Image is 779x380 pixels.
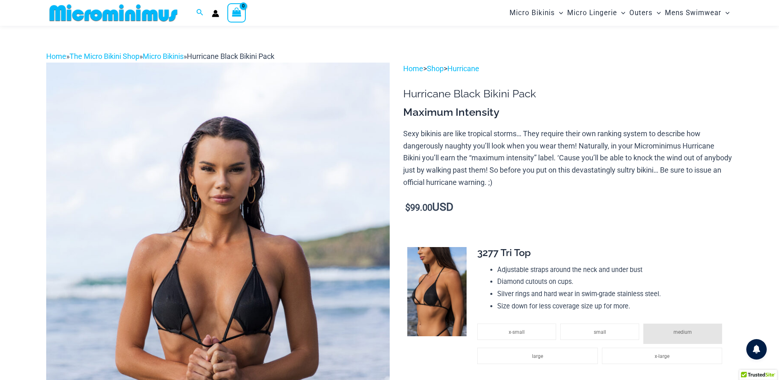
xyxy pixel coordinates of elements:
span: Hurricane Black Bikini Pack [187,52,274,61]
span: Micro Lingerie [567,2,617,23]
span: Menu Toggle [617,2,625,23]
li: x-small [477,324,556,340]
span: 3277 Tri Top [477,247,531,259]
a: Micro LingerieMenu ToggleMenu Toggle [565,2,627,23]
a: OutersMenu ToggleMenu Toggle [627,2,663,23]
span: x-small [509,329,525,335]
img: MM SHOP LOGO FLAT [46,4,181,22]
a: View Shopping Cart, empty [227,3,246,22]
p: > > [403,63,733,75]
span: » » » [46,52,274,61]
span: small [594,329,606,335]
span: Outers [629,2,653,23]
a: Shop [427,64,444,73]
a: Home [403,64,423,73]
a: The Micro Bikini Shop [70,52,139,61]
bdi: 99.00 [405,202,432,213]
a: Home [46,52,66,61]
li: x-large [602,348,722,364]
li: Silver rings and hard wear in swim-grade stainless steel. [497,288,726,300]
span: large [532,353,543,359]
span: Menu Toggle [721,2,730,23]
span: Menu Toggle [653,2,661,23]
a: Hurricane [447,64,479,73]
p: Sexy bikinis are like tropical storms… They require their own ranking system to describe how dang... [403,128,733,189]
span: medium [673,329,692,335]
img: Hurricane Black 3277 Tri Top [407,247,467,336]
h1: Hurricane Black Bikini Pack [403,88,733,100]
span: Mens Swimwear [665,2,721,23]
a: Micro Bikinis [143,52,184,61]
li: Diamond cutouts on cups. [497,276,726,288]
a: Search icon link [196,8,204,18]
span: $ [405,202,410,213]
a: Account icon link [212,10,219,17]
a: Micro BikinisMenu ToggleMenu Toggle [507,2,565,23]
p: USD [403,201,733,214]
span: x-large [655,353,669,359]
li: medium [643,324,722,344]
a: Mens SwimwearMenu ToggleMenu Toggle [663,2,732,23]
li: small [560,324,639,340]
span: Micro Bikinis [510,2,555,23]
li: Adjustable straps around the neck and under bust [497,264,726,276]
li: Size down for less coverage size up for more. [497,300,726,313]
h3: Maximum Intensity [403,106,733,119]
nav: Site Navigation [506,1,733,25]
span: Menu Toggle [555,2,563,23]
li: large [477,348,597,364]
